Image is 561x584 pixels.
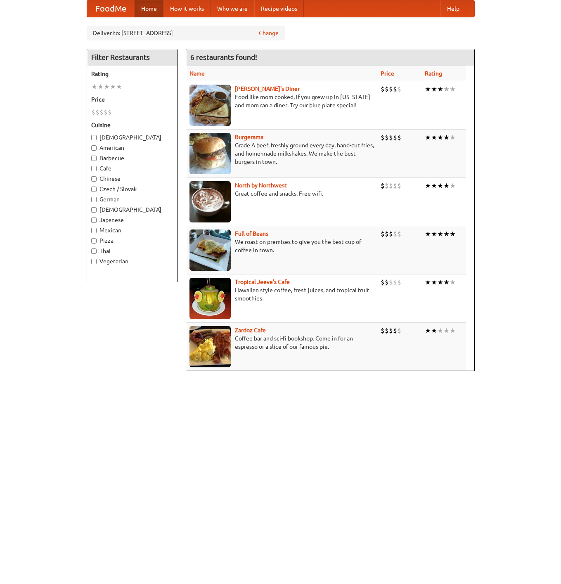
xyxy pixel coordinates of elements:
[211,0,254,17] a: Who we are
[91,145,97,151] input: American
[450,278,456,287] li: ★
[87,49,177,66] h4: Filter Restaurants
[91,95,173,104] h5: Price
[91,206,173,214] label: [DEMOGRAPHIC_DATA]
[397,278,401,287] li: $
[91,175,173,183] label: Chinese
[437,85,443,94] li: ★
[91,135,97,140] input: [DEMOGRAPHIC_DATA]
[189,278,231,319] img: jeeves.jpg
[91,207,97,213] input: [DEMOGRAPHIC_DATA]
[443,278,450,287] li: ★
[385,229,389,239] li: $
[437,326,443,335] li: ★
[389,278,393,287] li: $
[91,187,97,192] input: Czech / Slovak
[91,166,97,171] input: Cafe
[110,82,116,91] li: ★
[385,278,389,287] li: $
[91,121,173,129] h5: Cuisine
[91,133,173,142] label: [DEMOGRAPHIC_DATA]
[437,278,443,287] li: ★
[389,229,393,239] li: $
[385,85,389,94] li: $
[381,278,385,287] li: $
[393,229,397,239] li: $
[443,229,450,239] li: ★
[189,286,374,303] p: Hawaiian style coffee, fresh juices, and tropical fruit smoothies.
[87,0,135,17] a: FoodMe
[95,108,99,117] li: $
[381,133,385,142] li: $
[235,279,290,285] a: Tropical Jeeve's Cafe
[190,53,257,61] ng-pluralize: 6 restaurants found!
[381,85,385,94] li: $
[91,218,97,223] input: Japanese
[431,229,437,239] li: ★
[443,326,450,335] li: ★
[425,181,431,190] li: ★
[381,326,385,335] li: $
[450,85,456,94] li: ★
[425,229,431,239] li: ★
[91,236,173,245] label: Pizza
[189,141,374,166] p: Grade A beef, freshly ground every day, hand-cut fries, and home-made milkshakes. We make the bes...
[189,85,231,126] img: sallys.jpg
[235,134,263,140] a: Burgerama
[189,93,374,109] p: Food like mom cooked, if you grew up in [US_STATE] and mom ran a diner. Try our blue plate special!
[189,334,374,351] p: Coffee bar and sci-fi bookshop. Come in for an espresso or a slice of our famous pie.
[393,133,397,142] li: $
[397,133,401,142] li: $
[437,133,443,142] li: ★
[397,85,401,94] li: $
[91,197,97,202] input: German
[425,70,442,77] a: Rating
[437,229,443,239] li: ★
[443,85,450,94] li: ★
[189,70,205,77] a: Name
[99,108,104,117] li: $
[431,85,437,94] li: ★
[389,326,393,335] li: $
[443,133,450,142] li: ★
[91,247,173,255] label: Thai
[189,181,231,222] img: north.jpg
[431,278,437,287] li: ★
[135,0,163,17] a: Home
[91,248,97,254] input: Thai
[431,326,437,335] li: ★
[104,108,108,117] li: $
[397,229,401,239] li: $
[91,185,173,193] label: Czech / Slovak
[385,326,389,335] li: $
[385,181,389,190] li: $
[91,228,97,233] input: Mexican
[450,326,456,335] li: ★
[189,229,231,271] img: beans.jpg
[440,0,466,17] a: Help
[393,85,397,94] li: $
[381,181,385,190] li: $
[235,182,287,189] a: North by Northwest
[235,230,268,237] a: Full of Beans
[108,108,112,117] li: $
[163,0,211,17] a: How it works
[431,133,437,142] li: ★
[91,216,173,224] label: Japanese
[91,226,173,234] label: Mexican
[259,29,279,37] a: Change
[235,327,266,333] a: Zardoz Cafe
[189,133,231,174] img: burgerama.jpg
[235,85,300,92] a: [PERSON_NAME]'s Diner
[425,133,431,142] li: ★
[397,326,401,335] li: $
[425,278,431,287] li: ★
[381,229,385,239] li: $
[393,278,397,287] li: $
[425,326,431,335] li: ★
[91,176,97,182] input: Chinese
[91,154,173,162] label: Barbecue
